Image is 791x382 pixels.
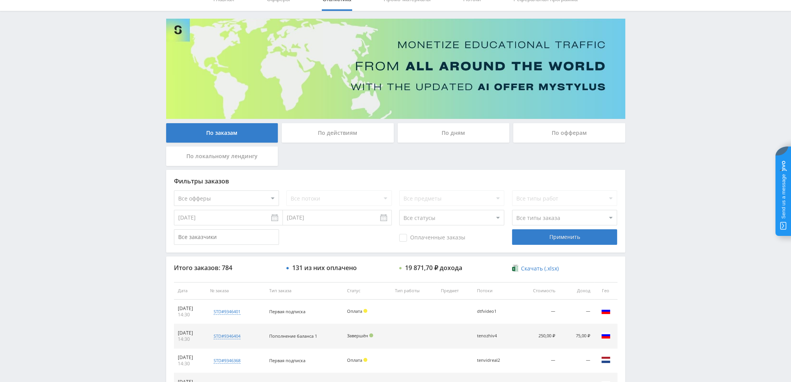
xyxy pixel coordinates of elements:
[517,300,559,324] td: —
[405,264,462,271] div: 19 871,70 ₽ дохода
[178,361,203,367] div: 14:30
[174,282,207,300] th: Дата
[178,354,203,361] div: [DATE]
[214,358,240,364] div: std#9346368
[559,349,594,373] td: —
[594,282,617,300] th: Гео
[601,306,610,316] img: rus.png
[512,229,617,245] div: Применить
[601,355,610,365] img: nld.png
[178,336,203,342] div: 14:30
[347,308,362,314] span: Оплата
[477,333,512,338] div: tenozhiv4
[473,282,517,300] th: Потоки
[174,178,617,185] div: Фильтры заказов
[399,234,465,242] span: Оплаченные заказы
[214,333,240,339] div: std#9346404
[521,265,559,272] span: Скачать (.xlsx)
[391,282,437,300] th: Тип работы
[347,357,362,363] span: Оплата
[343,282,391,300] th: Статус
[369,333,373,337] span: Подтвержден
[166,123,278,143] div: По заказам
[517,349,559,373] td: —
[517,324,559,349] td: 250,00 ₽
[265,282,343,300] th: Тип заказа
[178,305,203,312] div: [DATE]
[517,282,559,300] th: Стоимость
[513,123,625,143] div: По офферам
[269,333,317,339] span: Пополнение баланса 1
[477,358,512,363] div: tenvidreal2
[282,123,394,143] div: По действиям
[477,309,512,314] div: dtfvideo1
[174,264,279,271] div: Итого заказов: 784
[559,300,594,324] td: —
[174,229,279,245] input: Все заказчики
[214,309,240,315] div: std#9346401
[398,123,510,143] div: По дням
[178,330,203,336] div: [DATE]
[292,264,357,271] div: 131 из них оплачено
[206,282,265,300] th: № заказа
[512,265,559,272] a: Скачать (.xlsx)
[559,282,594,300] th: Доход
[363,309,367,313] span: Холд
[347,333,368,338] span: Завершён
[166,147,278,166] div: По локальному лендингу
[437,282,474,300] th: Предмет
[166,19,625,119] img: Banner
[512,264,519,272] img: xlsx
[269,309,305,314] span: Первая подписка
[601,331,610,340] img: rus.png
[178,312,203,318] div: 14:30
[363,358,367,362] span: Холд
[269,358,305,363] span: Первая подписка
[559,324,594,349] td: 75,00 ₽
